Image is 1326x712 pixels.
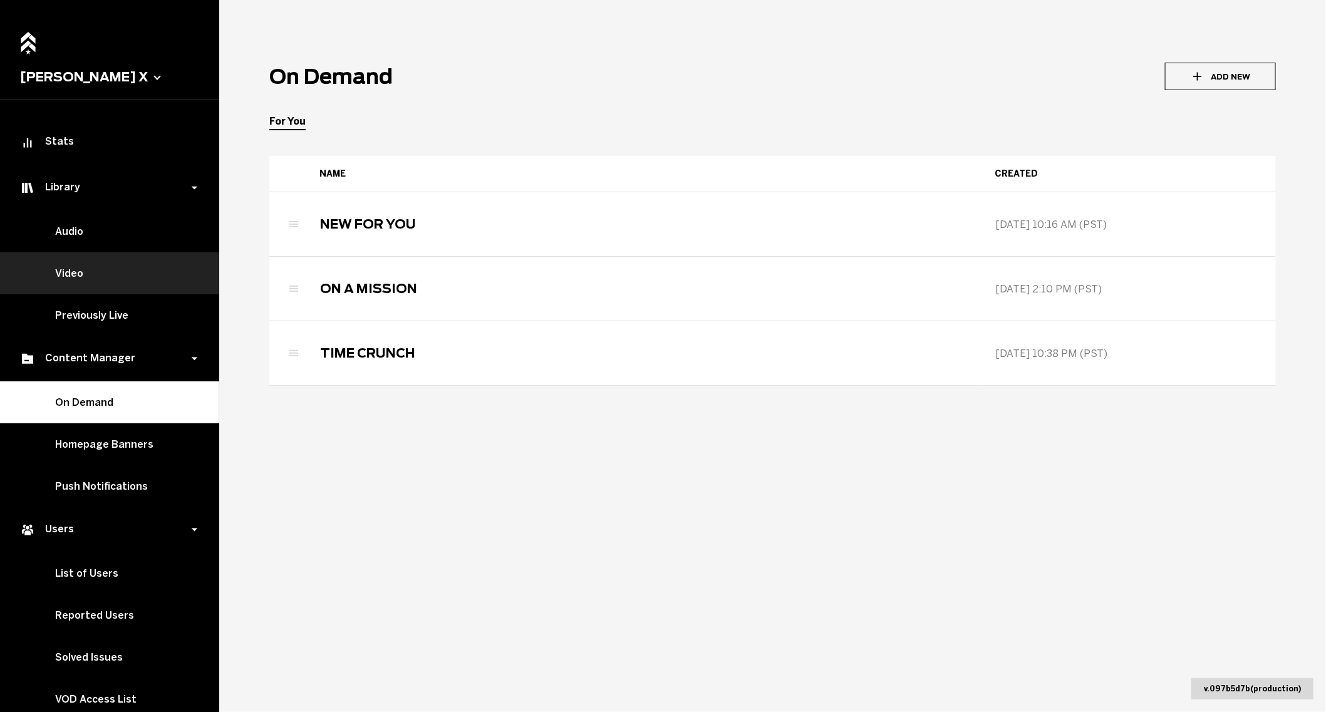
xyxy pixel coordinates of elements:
button: Add New [1165,63,1276,90]
h3: ON A MISSION [320,281,417,296]
h3: TIME CRUNCH [320,346,415,361]
button: [PERSON_NAME] X [20,70,199,85]
span: [DATE] 10:16 AM (PST) [995,219,1107,230]
div: Content Manager [20,351,193,366]
div: For You [269,115,306,127]
span: [DATE] 10:38 PM (PST) [995,348,1107,359]
tr: ON A MISSION[DATE] 2:10 PM (PST) [269,257,1276,321]
div: v. 097b5d7b ( production ) [1191,678,1313,699]
tr: NEW FOR YOU[DATE] 10:16 AM (PST) [269,192,1276,257]
th: created [982,156,1276,192]
a: Home [17,25,39,52]
div: Users [20,522,193,537]
h1: On Demand [269,64,393,89]
div: Stats [20,135,199,150]
tr: TIME CRUNCH[DATE] 10:38 PM (PST) [269,321,1276,386]
span: [DATE] 2:10 PM (PST) [995,283,1102,295]
th: name [307,156,982,192]
div: Library [20,180,193,195]
h3: NEW FOR YOU [320,217,416,232]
